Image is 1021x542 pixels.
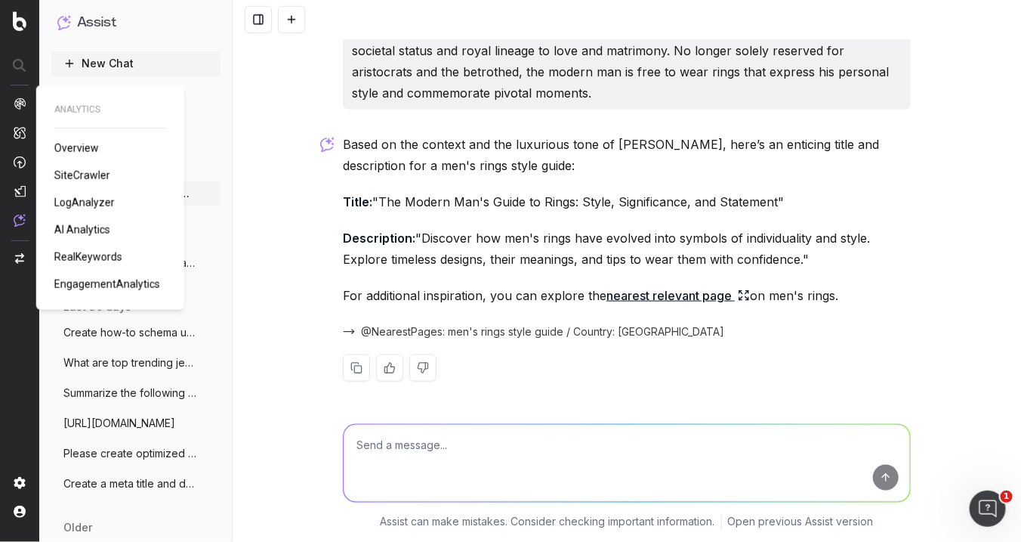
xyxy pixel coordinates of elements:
[343,228,911,270] p: "Discover how men's rings have evolved into symbols of individuality and style. Explore timeless ...
[54,251,122,263] span: RealKeywords
[63,355,196,370] span: What are top trending jewelry product ty
[57,15,71,29] img: Assist
[51,82,221,106] a: How to use Assist
[15,253,24,264] img: Switch project
[343,285,911,306] p: For additional inspiration, you can explore the on men's rings.
[51,472,221,496] button: Create a meta title and description for
[63,446,196,461] span: Please create optimized titles and descr
[54,222,116,237] a: AI Analytics
[54,195,121,210] a: LogAnalyzer
[51,441,221,466] button: Please create optimized titles and descr
[343,231,415,246] strong: Description:
[361,324,724,339] span: @NearestPages: men's rings style guide / Country: [GEOGRAPHIC_DATA]
[54,169,110,181] span: SiteCrawler
[343,324,724,339] button: @NearestPages: men's rings style guide / Country: [GEOGRAPHIC_DATA]
[51,411,221,435] button: [URL][DOMAIN_NAME]
[77,12,116,33] h1: Assist
[57,12,214,33] button: Assist
[54,224,110,236] span: AI Analytics
[63,476,196,491] span: Create a meta title and description for
[14,214,26,227] img: Assist
[728,515,874,530] a: Open previous Assist version
[343,134,911,176] p: Based on the context and the luxurious tone of [PERSON_NAME], here’s an enticing title and descri...
[14,185,26,197] img: Studio
[343,191,911,212] p: "The Modern Man's Guide to Rings: Style, Significance, and Statement"
[14,506,26,518] img: My account
[51,351,221,375] button: What are top trending jewelry product ty
[63,386,196,401] span: Summarize the following from a results p
[51,51,221,76] button: New Chat
[14,126,26,139] img: Intelligence
[14,98,26,110] img: Analytics
[14,156,26,169] img: Activation
[54,168,116,183] a: SiteCrawler
[320,137,335,152] img: Botify assist logo
[51,381,221,405] button: Summarize the following from a results p
[54,104,166,116] span: ANALYTICS
[606,285,750,306] a: nearest relevant page
[54,197,115,209] span: LogAnalyzer
[1001,491,1013,503] span: 1
[14,477,26,489] img: Setting
[54,142,99,154] span: Overview
[343,194,372,209] strong: Title:
[54,249,128,265] a: RealKeywords
[54,277,166,292] a: EngagementAnalytics
[13,11,26,31] img: Botify logo
[381,515,715,530] p: Assist can make mistakes. Consider checking important information.
[54,278,160,290] span: EngagementAnalytics
[63,520,92,535] span: older
[63,325,196,340] span: Create how-to schema using the following
[63,416,175,431] span: [URL][DOMAIN_NAME]
[51,321,221,345] button: Create how-to schema using the following
[54,141,105,156] a: Overview
[970,491,1006,527] iframe: Intercom live chat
